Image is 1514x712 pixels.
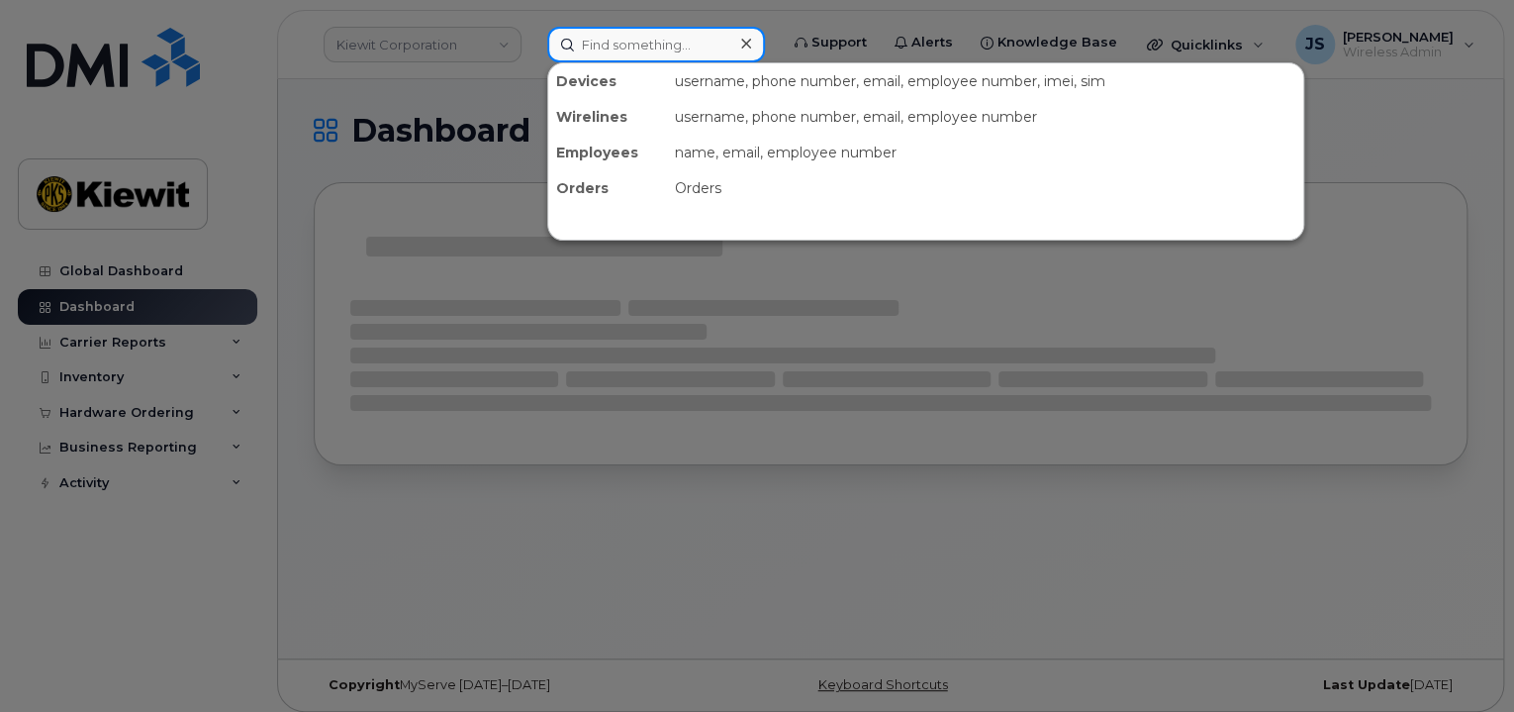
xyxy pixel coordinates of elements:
div: username, phone number, email, employee number [667,99,1303,135]
div: Orders [667,170,1303,206]
div: Orders [548,170,667,206]
div: name, email, employee number [667,135,1303,170]
div: username, phone number, email, employee number, imei, sim [667,63,1303,99]
div: Wirelines [548,99,667,135]
div: Employees [548,135,667,170]
div: Devices [548,63,667,99]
